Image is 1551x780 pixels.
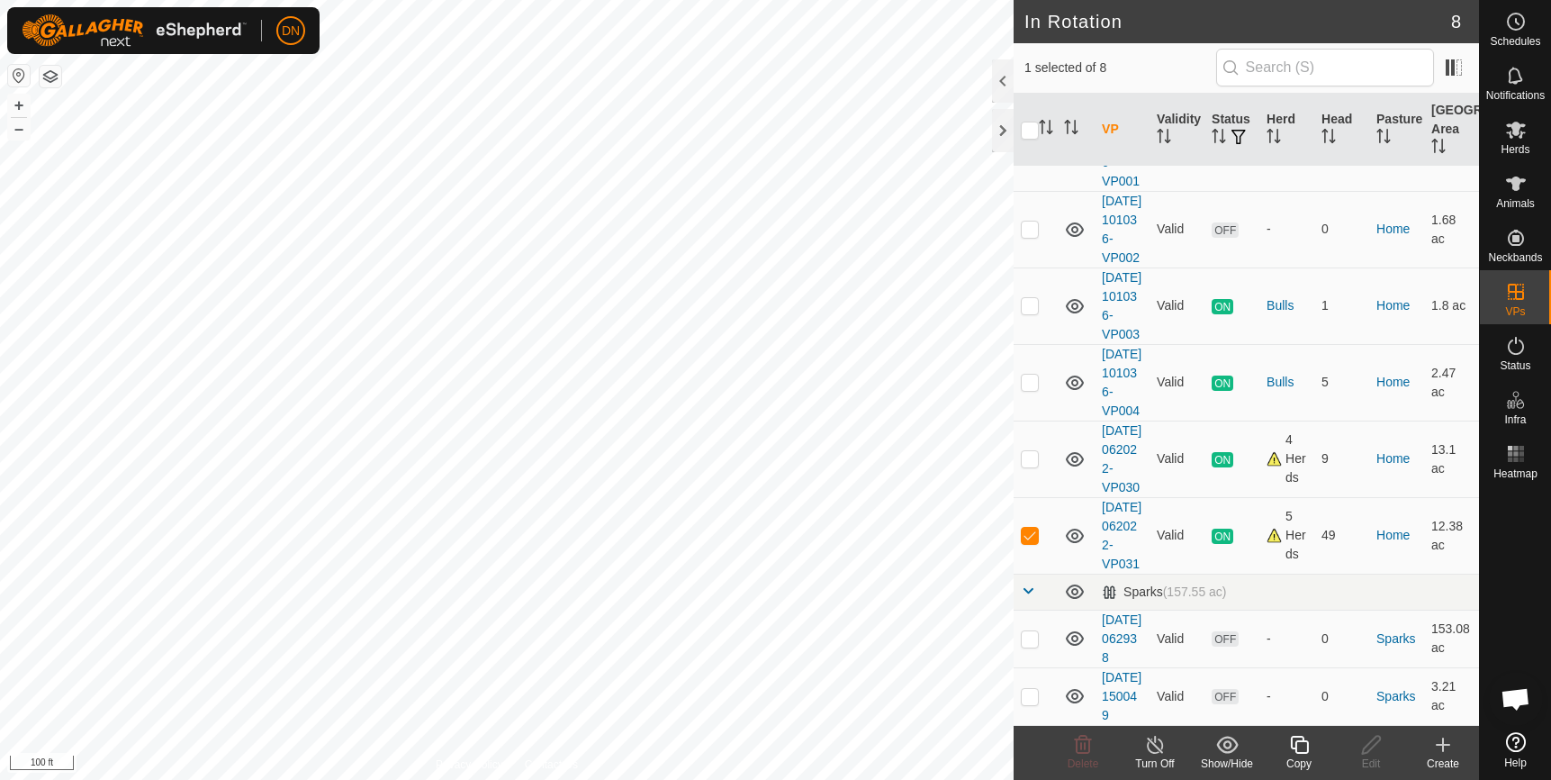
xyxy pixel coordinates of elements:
span: ON [1212,452,1233,467]
button: Map Layers [40,66,61,87]
td: 0 [1314,610,1369,667]
button: – [8,118,30,140]
a: Home [1376,222,1410,236]
span: ON [1212,299,1233,314]
span: OFF [1212,222,1239,238]
span: OFF [1212,689,1239,704]
th: Validity [1150,94,1204,167]
a: [DATE] 062938 [1102,612,1141,665]
span: (157.55 ac) [1163,585,1227,599]
button: + [8,95,30,116]
a: Sparks [1376,631,1416,646]
a: [DATE] 101036-VP002 [1102,194,1141,265]
p-sorticon: Activate to sort [1039,122,1053,137]
div: Show/Hide [1191,756,1263,772]
span: OFF [1212,631,1239,647]
th: Pasture [1369,94,1424,167]
div: 4 Herds [1267,431,1307,487]
span: Herds [1501,144,1529,155]
a: Contact Us [525,757,578,773]
td: 0 [1314,667,1369,725]
td: 1.8 ac [1424,268,1479,344]
a: Sparks [1376,689,1416,703]
div: Bulls [1267,296,1307,315]
span: VPs [1505,306,1525,317]
p-sorticon: Activate to sort [1064,122,1078,137]
span: Heatmap [1493,468,1537,479]
div: - [1267,630,1307,648]
th: [GEOGRAPHIC_DATA] Area [1424,94,1479,167]
td: 0 [1314,191,1369,268]
td: 3.21 ac [1424,667,1479,725]
div: Sparks [1102,585,1226,600]
p-sorticon: Activate to sort [1157,132,1171,146]
span: Animals [1496,198,1535,209]
th: Head [1314,94,1369,167]
p-sorticon: Activate to sort [1321,132,1336,146]
td: Valid [1150,497,1204,574]
a: [DATE] 062022-VP030 [1102,423,1141,494]
a: [DATE] 101036-VP001 [1102,117,1141,188]
p-sorticon: Activate to sort [1431,141,1446,156]
div: Turn Off [1119,756,1191,772]
td: 2.47 ac [1424,344,1479,421]
div: - [1267,220,1307,239]
td: 9 [1314,421,1369,497]
a: Privacy Policy [436,757,503,773]
div: Bulls [1267,373,1307,392]
span: Delete [1068,757,1099,770]
img: Gallagher Logo [22,14,247,47]
span: DN [282,22,300,41]
th: VP [1095,94,1150,167]
h2: In Rotation [1024,11,1451,32]
td: 49 [1314,497,1369,574]
th: Status [1204,94,1259,167]
span: 8 [1451,8,1461,35]
a: [DATE] 101036-VP003 [1102,270,1141,341]
span: Help [1504,757,1527,768]
span: Neckbands [1488,252,1542,263]
span: ON [1212,376,1233,391]
span: Notifications [1486,90,1545,101]
td: 1.68 ac [1424,191,1479,268]
a: [DATE] 150049 [1102,670,1141,722]
span: Infra [1504,414,1526,425]
td: Valid [1150,344,1204,421]
a: [DATE] 101036-VP004 [1102,347,1141,418]
span: 1 selected of 8 [1024,59,1216,77]
a: Home [1376,528,1410,542]
td: 5 [1314,344,1369,421]
div: Copy [1263,756,1335,772]
p-sorticon: Activate to sort [1376,132,1391,146]
td: 12.38 ac [1424,497,1479,574]
input: Search (S) [1216,49,1434,86]
td: 153.08 ac [1424,610,1479,667]
td: Valid [1150,268,1204,344]
a: Home [1376,298,1410,313]
div: Open chat [1489,672,1543,726]
a: Home [1376,451,1410,466]
a: Home [1376,375,1410,389]
a: Help [1480,725,1551,775]
div: - [1267,687,1307,706]
div: 5 Herds [1267,507,1307,564]
td: Valid [1150,667,1204,725]
div: Edit [1335,756,1407,772]
div: Create [1407,756,1479,772]
button: Reset Map [8,65,30,86]
td: Valid [1150,421,1204,497]
p-sorticon: Activate to sort [1267,132,1281,146]
span: Status [1500,360,1530,371]
td: Valid [1150,610,1204,667]
td: 1 [1314,268,1369,344]
td: 13.1 ac [1424,421,1479,497]
span: ON [1212,529,1233,544]
th: Herd [1259,94,1314,167]
a: [DATE] 062022-VP031 [1102,500,1141,571]
span: Schedules [1490,36,1540,47]
p-sorticon: Activate to sort [1212,132,1226,146]
td: Valid [1150,191,1204,268]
